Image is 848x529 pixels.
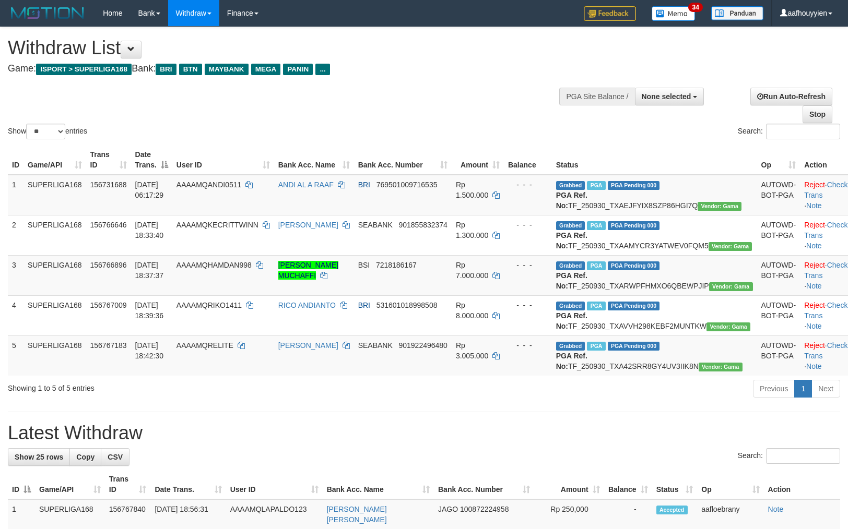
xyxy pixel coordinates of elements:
th: ID: activate to sort column descending [8,470,35,499]
th: Op: activate to sort column ascending [757,145,800,175]
span: 156766896 [90,261,127,269]
span: Rp 8.000.000 [456,301,488,320]
div: - - - [508,220,548,230]
img: Button%20Memo.svg [652,6,696,21]
a: Note [806,282,822,290]
span: Copy [76,453,95,461]
a: 1 [794,380,812,398]
span: Rp 1.500.000 [456,181,488,199]
span: Marked by aafheankoy [587,342,605,351]
h1: Withdraw List [8,38,555,58]
span: 34 [688,3,702,12]
a: Note [806,242,822,250]
select: Showentries [26,124,65,139]
td: AUTOWD-BOT-PGA [757,215,800,255]
a: Reject [804,181,825,189]
th: Status: activate to sort column ascending [652,470,698,499]
th: Amount: activate to sort column ascending [452,145,504,175]
span: PGA Pending [608,261,660,270]
a: Stop [803,105,832,123]
img: Feedback.jpg [584,6,636,21]
a: Run Auto-Refresh [750,88,832,105]
th: Bank Acc. Name: activate to sort column ascending [274,145,354,175]
td: 4 [8,295,23,335]
a: CSV [101,448,129,466]
span: Marked by aafsengchandara [587,261,605,270]
span: PGA Pending [608,181,660,190]
span: AAAAMQKECRITTWINN [176,221,258,229]
td: SUPERLIGA168 [23,295,86,335]
th: Date Trans.: activate to sort column ascending [150,470,226,499]
a: Check Trans [804,341,847,360]
td: TF_250930_TXAVVH298KEBF2MUNTKW [552,295,757,335]
td: AUTOWD-BOT-PGA [757,295,800,335]
b: PGA Ref. No: [556,311,587,330]
td: 2 [8,215,23,255]
span: Grabbed [556,342,585,351]
span: Vendor URL: https://trx31.1velocity.biz [698,202,741,211]
th: Op: activate to sort column ascending [697,470,763,499]
a: Note [768,505,784,513]
span: BRI [156,64,176,75]
label: Search: [738,448,840,464]
th: User ID: activate to sort column ascending [172,145,274,175]
th: Bank Acc. Number: activate to sort column ascending [354,145,452,175]
span: CSV [108,453,123,461]
b: PGA Ref. No: [556,231,587,250]
a: Check Trans [804,261,847,280]
span: Marked by aafromsomean [587,181,605,190]
span: [DATE] 06:17:29 [135,181,164,199]
th: Action [764,470,840,499]
div: PGA Site Balance / [559,88,634,105]
a: Note [806,201,822,210]
a: Note [806,322,822,330]
span: Marked by aafheankoy [587,221,605,230]
a: Note [806,362,822,370]
span: 156766646 [90,221,127,229]
input: Search: [766,448,840,464]
td: 5 [8,335,23,376]
span: ISPORT > SUPERLIGA168 [36,64,132,75]
th: Balance: activate to sort column ascending [604,470,652,499]
a: Reject [804,261,825,269]
span: Vendor URL: https://trx31.1velocity.biz [699,363,743,371]
span: Copy 769501009716535 to clipboard [376,181,438,189]
div: Showing 1 to 5 of 5 entries [8,379,346,393]
span: [DATE] 18:39:36 [135,301,164,320]
td: SUPERLIGA168 [23,215,86,255]
td: 3 [8,255,23,295]
span: JAGO [438,505,458,513]
span: Vendor URL: https://trx31.1velocity.biz [709,282,753,291]
input: Search: [766,124,840,139]
a: Previous [753,380,795,398]
div: - - - [508,300,548,310]
span: Copy 901922496480 to clipboard [398,341,447,350]
span: SEABANK [358,221,393,229]
td: SUPERLIGA168 [23,175,86,215]
a: ANDI AL A RAAF [278,181,334,189]
span: Copy 7218186167 to clipboard [376,261,417,269]
span: Accepted [656,506,688,514]
img: MOTION_logo.png [8,5,87,21]
span: [DATE] 18:33:40 [135,221,164,239]
a: Next [811,380,840,398]
span: BRI [358,301,370,309]
td: AUTOWD-BOT-PGA [757,175,800,215]
th: Amount: activate to sort column ascending [534,470,604,499]
span: PANIN [283,64,313,75]
th: Game/API: activate to sort column ascending [23,145,86,175]
span: Rp 3.005.000 [456,341,488,360]
b: PGA Ref. No: [556,352,587,370]
th: User ID: activate to sort column ascending [226,470,323,499]
span: AAAAMQHAMDAN998 [176,261,252,269]
a: [PERSON_NAME] [PERSON_NAME] [327,505,387,524]
span: ... [315,64,329,75]
div: - - - [508,179,548,190]
a: [PERSON_NAME] [278,341,338,350]
td: AUTOWD-BOT-PGA [757,335,800,376]
th: Trans ID: activate to sort column ascending [86,145,131,175]
td: TF_250930_TXARWPFHMXO6QBEWPJIP [552,255,757,295]
span: Rp 1.300.000 [456,221,488,239]
span: BRI [358,181,370,189]
button: None selected [635,88,704,105]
